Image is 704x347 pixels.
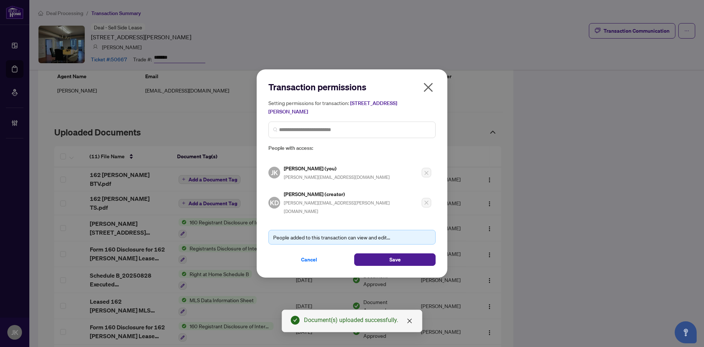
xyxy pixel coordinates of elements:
span: [PERSON_NAME][EMAIL_ADDRESS][PERSON_NAME][DOMAIN_NAME] [284,200,390,214]
img: search_icon [273,127,278,132]
div: People added to this transaction can view and edit... [273,233,431,241]
div: Document(s) uploaded successfully. [304,316,413,325]
span: Save [389,254,401,265]
span: JK [271,167,278,178]
h5: [PERSON_NAME] (creator) [284,190,417,198]
button: Open asap [675,321,697,343]
span: KD [270,198,279,208]
span: [STREET_ADDRESS][PERSON_NAME] [268,100,397,115]
a: Close [406,317,414,325]
h2: Transaction permissions [268,81,436,93]
button: Cancel [268,253,350,266]
span: [PERSON_NAME][EMAIL_ADDRESS][DOMAIN_NAME] [284,174,390,180]
span: check-circle [291,316,300,325]
span: close [407,318,412,324]
h5: Setting permissions for transaction: [268,99,436,116]
h5: [PERSON_NAME] (you) [284,164,390,173]
span: Cancel [301,254,317,265]
button: Save [354,253,436,266]
span: close [422,82,434,93]
span: People with access: [268,144,436,152]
